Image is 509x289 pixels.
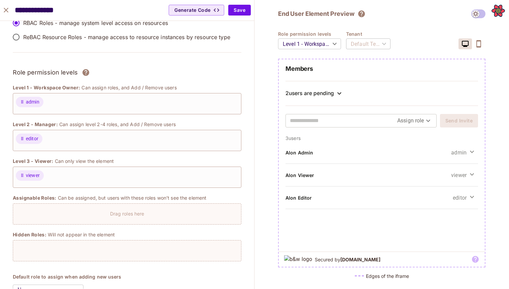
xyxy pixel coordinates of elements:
[13,158,54,165] span: Level 3 - Viewer:
[48,231,115,238] p: Will not appear in the element
[448,170,478,180] button: viewer
[58,195,207,201] p: Can be assigned, but users with these roles won’t see the element
[285,149,313,156] h4: Alon Admin
[285,90,334,97] div: 2 users are pending
[23,19,168,27] p: RBAC Roles - manage system level access on resources
[13,195,57,201] span: Assignable Roles:
[26,98,39,106] span: admin
[491,4,505,18] button: Open React Query Devtools
[451,171,467,179] span: viewer
[81,84,176,91] p: Can assign roles, and Add / Remove users
[55,158,114,164] p: Can only view the element
[315,256,380,263] h5: Secured by
[449,192,478,203] button: editor
[13,121,58,128] span: Level 2 - Manager:
[366,273,409,279] h5: Edges of the iframe
[358,10,366,18] svg: The element will only show tenant specific content. No user information will be visible across te...
[285,65,478,73] h2: Members
[340,257,380,262] b: [DOMAIN_NAME]
[451,149,467,156] span: admin
[278,31,346,37] h4: Role permission levels
[448,147,478,158] button: admin
[453,194,467,202] span: editor
[278,10,354,18] h2: End User Element Preview
[346,31,396,37] h4: Tenant
[23,33,230,41] p: ReBAC Resource Roles - manage access to resource instances by resource type
[346,34,391,53] div: Default Tenant
[285,195,312,201] h4: Alon Editor
[228,5,251,16] button: Save
[285,172,314,178] h4: Alon Viewer
[59,121,176,127] p: Can assign level 2-4 roles, and Add / Remove users
[13,67,78,78] h3: Role permission levels
[110,210,144,217] p: Drag roles here
[82,68,90,77] svg: Assign roles to different permission levels and grant users the correct rights over each element....
[284,255,312,263] img: b&w logo
[26,172,40,179] span: viewer
[278,34,341,53] div: Level 1 - Workspace Owner
[397,115,432,126] div: Assign role
[285,135,478,141] p: 3 users
[440,114,478,127] button: Send Invite
[13,84,80,91] span: Level 1 - Workspace Owner:
[13,231,46,238] span: Hidden Roles:
[169,5,224,16] button: Generate Code
[26,135,38,142] span: editor
[13,273,241,280] h4: Default role to assign when adding new users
